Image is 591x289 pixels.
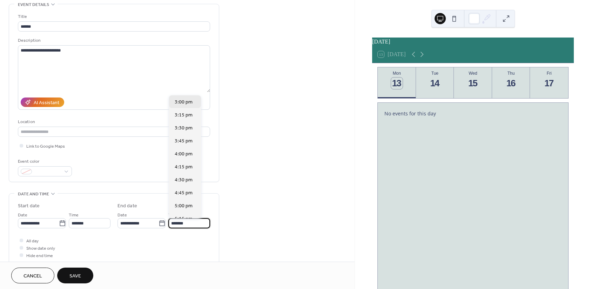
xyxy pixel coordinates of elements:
[18,190,49,198] span: Date and time
[391,78,403,89] div: 13
[379,105,568,122] div: No events for this day
[26,245,55,252] span: Show date only
[543,78,555,89] div: 17
[26,143,65,150] span: Link to Google Maps
[117,211,127,219] span: Date
[505,78,517,89] div: 16
[372,38,574,46] div: [DATE]
[175,176,193,184] span: 4:30 pm
[492,67,530,98] button: Thu16
[18,202,40,210] div: Start date
[175,215,193,223] span: 5:15 pm
[418,71,452,76] div: Tue
[530,67,568,98] button: Fri17
[378,67,416,98] button: Mon13
[380,71,414,76] div: Mon
[454,67,492,98] button: Wed15
[532,71,566,76] div: Fri
[456,71,490,76] div: Wed
[21,98,64,107] button: AI Assistant
[117,202,137,210] div: End date
[18,211,27,219] span: Date
[467,78,479,89] div: 15
[26,252,53,260] span: Hide end time
[11,268,54,283] button: Cancel
[168,211,178,219] span: Time
[18,158,70,165] div: Event color
[18,37,209,44] div: Description
[175,189,193,197] span: 4:45 pm
[69,273,81,280] span: Save
[57,268,93,283] button: Save
[18,13,209,20] div: Title
[18,1,49,8] span: Event details
[175,99,193,106] span: 3:00 pm
[26,237,39,245] span: All day
[175,112,193,119] span: 3:15 pm
[494,71,528,76] div: Thu
[175,125,193,132] span: 3:30 pm
[416,67,454,98] button: Tue14
[34,99,59,107] div: AI Assistant
[175,163,193,171] span: 4:15 pm
[429,78,441,89] div: 14
[175,202,193,210] span: 5:00 pm
[69,211,79,219] span: Time
[18,118,209,126] div: Location
[175,150,193,158] span: 4:00 pm
[23,273,42,280] span: Cancel
[175,137,193,145] span: 3:45 pm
